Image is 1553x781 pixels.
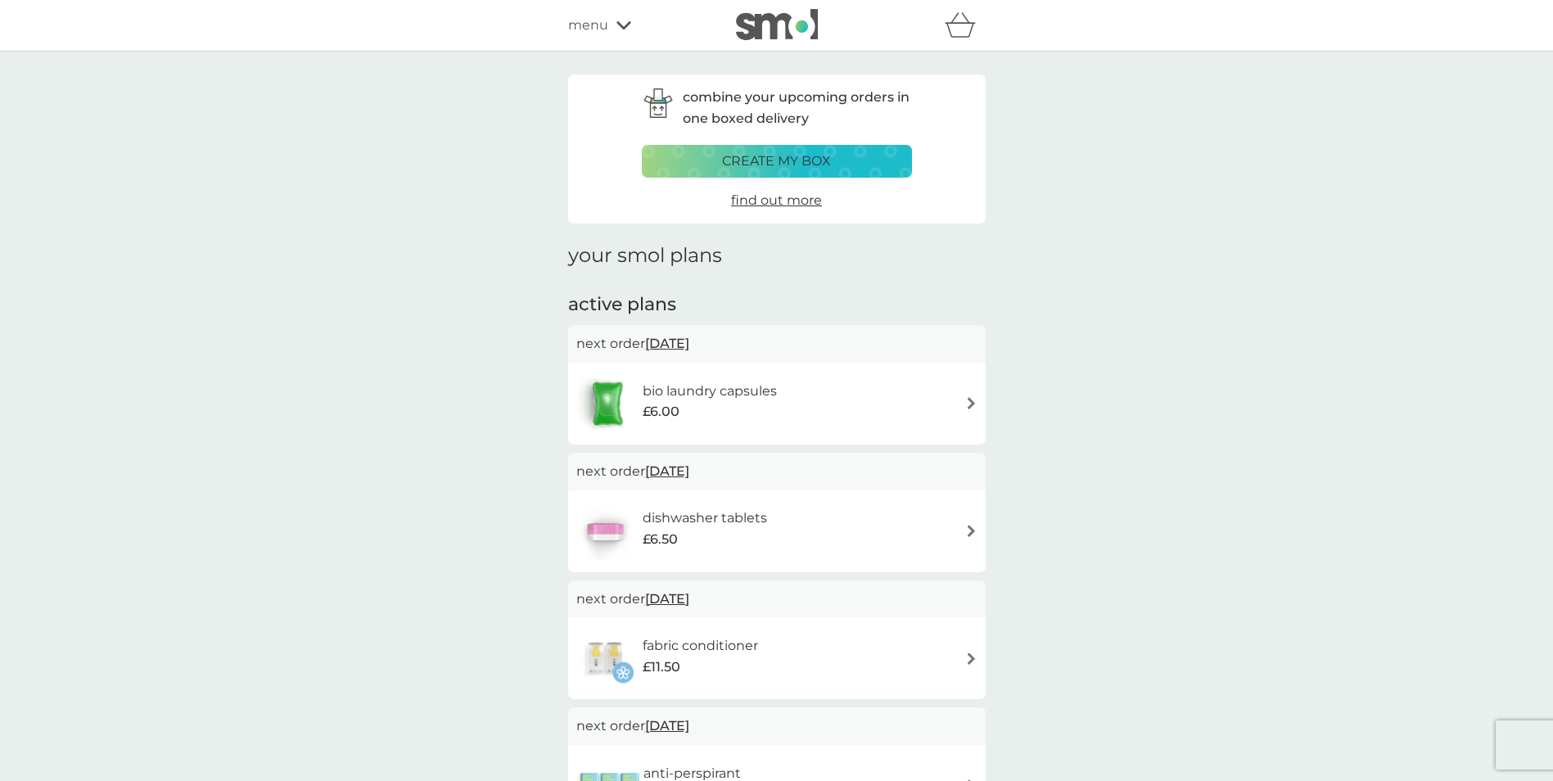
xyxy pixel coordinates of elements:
[576,333,977,354] p: next order
[731,190,822,211] a: find out more
[576,503,634,560] img: dishwasher tablets
[576,461,977,482] p: next order
[645,583,689,615] span: [DATE]
[683,87,912,129] p: combine your upcoming orders in one boxed delivery
[645,455,689,487] span: [DATE]
[576,375,639,432] img: bio laundry capsules
[645,710,689,742] span: [DATE]
[643,657,680,678] span: £11.50
[643,529,678,550] span: £6.50
[642,145,912,178] button: create my box
[722,151,831,172] p: create my box
[736,9,818,40] img: smol
[568,292,986,318] h2: active plans
[568,244,986,268] h1: your smol plans
[643,508,767,529] h6: dishwasher tablets
[643,381,777,402] h6: bio laundry capsules
[576,716,977,737] p: next order
[643,401,679,422] span: £6.00
[576,630,634,687] img: fabric conditioner
[965,652,977,665] img: arrow right
[643,635,758,657] h6: fabric conditioner
[731,192,822,208] span: find out more
[645,327,689,359] span: [DATE]
[568,15,608,36] span: menu
[965,397,977,409] img: arrow right
[965,525,977,537] img: arrow right
[576,589,977,610] p: next order
[945,9,986,42] div: basket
